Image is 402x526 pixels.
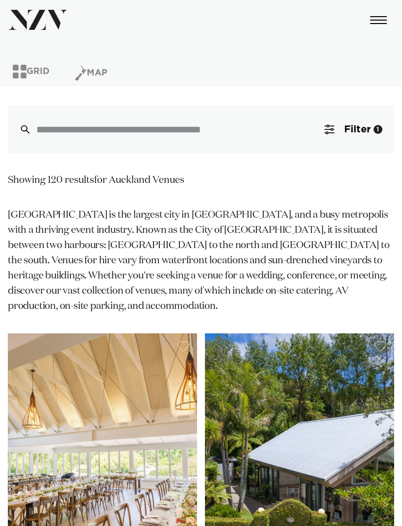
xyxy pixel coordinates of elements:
img: nzv-logo.png [8,10,68,30]
div: 1 [374,125,382,134]
p: [GEOGRAPHIC_DATA] is the largest city in [GEOGRAPHIC_DATA], and a busy metropolis with a thriving... [8,207,394,314]
div: Showing 120 results [8,173,184,188]
button: Map [72,64,110,86]
span: for Auckland Venues [94,175,184,185]
button: Grid [10,64,52,86]
span: Filter [344,125,371,134]
button: Filter1 [313,106,394,153]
